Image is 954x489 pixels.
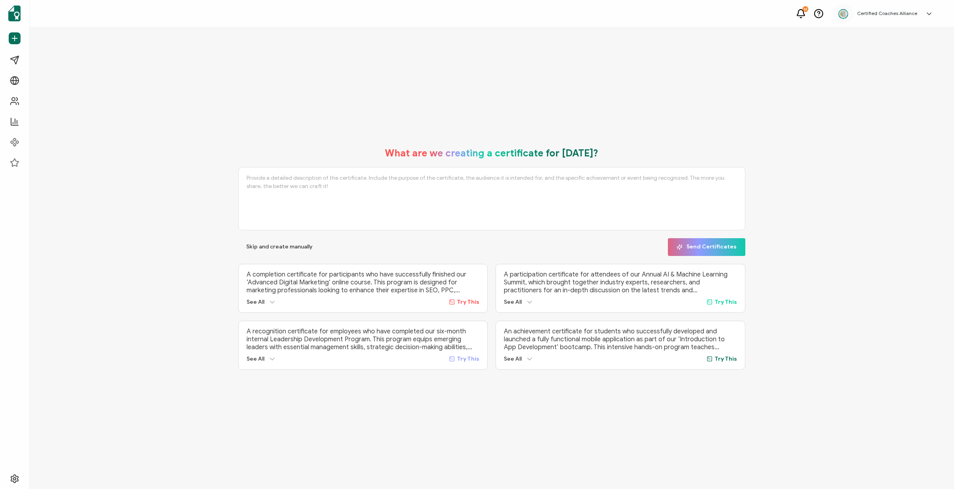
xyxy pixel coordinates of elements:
[677,244,737,250] span: Send Certificates
[914,451,954,489] iframe: Chat Widget
[504,271,737,294] p: A participation certificate for attendees of our Annual AI & Machine Learning Summit, which broug...
[238,238,321,256] button: Skip and create manually
[457,299,479,305] span: Try This
[246,244,313,250] span: Skip and create manually
[857,11,917,16] h5: Certified Coaches Alliance
[715,299,737,305] span: Try This
[247,299,264,305] span: See All
[247,327,480,351] p: A recognition certificate for employees who have completed our six-month internal Leadership Deve...
[715,355,737,362] span: Try This
[837,8,849,20] img: 2aa27aa7-df99-43f9-bc54-4d90c804c2bd.png
[385,147,598,159] h1: What are we creating a certificate for [DATE]?
[457,355,479,362] span: Try This
[247,355,264,362] span: See All
[504,299,522,305] span: See All
[504,327,737,351] p: An achievement certificate for students who successfully developed and launched a fully functiona...
[247,271,480,294] p: A completion certificate for participants who have successfully finished our ‘Advanced Digital Ma...
[504,355,522,362] span: See All
[8,6,21,21] img: sertifier-logomark-colored.svg
[803,6,808,12] div: 23
[668,238,745,256] button: Send Certificates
